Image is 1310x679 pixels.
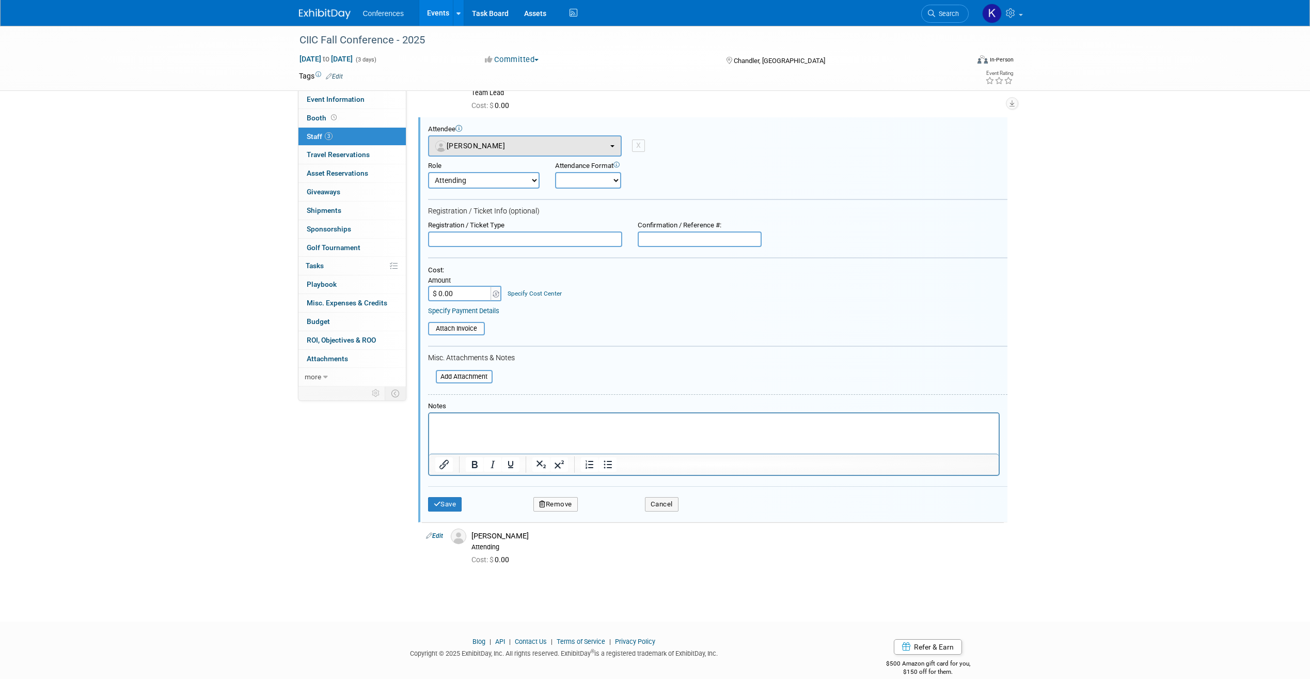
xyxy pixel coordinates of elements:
[355,56,376,63] span: (3 days)
[307,114,339,122] span: Booth
[298,183,406,201] a: Giveaways
[298,128,406,146] a: Staff3
[845,668,1012,676] div: $150 off for them.
[305,373,321,381] span: more
[428,207,1007,216] div: Registration / Ticket Info (optional)
[471,555,513,564] span: 0.00
[977,55,988,64] img: Format-Inperson.png
[581,457,598,472] button: Numbered list
[502,457,519,472] button: Underline
[428,162,540,171] div: Role
[307,336,376,344] span: ROI, Objectives & ROO
[298,202,406,220] a: Shipments
[638,221,762,230] div: Confirmation / Reference #:
[428,266,1007,275] div: Cost:
[555,162,688,171] div: Attendance Format
[298,239,406,257] a: Golf Tournament
[307,317,330,326] span: Budget
[326,73,343,80] a: Edit
[307,243,360,252] span: Golf Tournament
[428,276,503,286] div: Amount
[515,638,547,645] a: Contact Us
[484,457,501,472] button: Italic
[533,497,578,512] button: Remove
[472,638,485,645] a: Blog
[307,95,365,103] span: Event Information
[435,457,453,472] button: Insert/edit link
[451,529,466,544] img: Associate-Profile-5.png
[306,261,324,270] span: Tasks
[508,290,562,297] a: Specify Cost Center
[298,313,406,331] a: Budget
[935,10,959,18] span: Search
[307,299,387,307] span: Misc. Expenses & Credits
[299,71,343,81] td: Tags
[367,387,385,400] td: Personalize Event Tab Strip
[299,54,353,64] span: [DATE] [DATE]
[307,169,368,177] span: Asset Reservations
[298,294,406,312] a: Misc. Expenses & Credits
[471,555,495,564] span: Cost: $
[428,135,622,157] button: [PERSON_NAME]
[307,280,337,288] span: Playbook
[487,638,494,645] span: |
[298,90,406,109] a: Event Information
[428,353,1007,363] div: Misc. Attachments & Notes
[325,132,333,140] span: 3
[428,402,1000,411] div: Notes
[428,125,1007,134] div: Attendee
[307,206,341,214] span: Shipments
[307,132,333,141] span: Staff
[466,457,483,472] button: Bold
[307,188,340,196] span: Giveaways
[607,638,613,645] span: |
[298,368,406,386] a: more
[734,57,825,65] span: Chandler, [GEOGRAPHIC_DATA]
[307,150,370,159] span: Travel Reservations
[471,531,1000,541] div: [PERSON_NAME]
[385,387,406,400] td: Toggle Event Tabs
[471,89,1000,97] div: Team Lead
[307,354,348,363] span: Attachments
[471,101,495,110] span: Cost: $
[471,543,1000,551] div: Attending
[426,532,443,539] a: Edit
[921,5,969,23] a: Search
[298,331,406,349] a: ROI, Objectives & ROO
[298,275,406,294] a: Playbook
[985,71,1013,76] div: Event Rating
[615,638,655,645] a: Privacy Policy
[845,653,1012,676] div: $500 Amazon gift card for you,
[429,413,999,454] iframe: Rich Text Area
[548,638,555,645] span: |
[599,457,617,472] button: Bullet list
[550,457,568,472] button: Superscript
[982,4,1002,23] img: Kelly Vaughn
[329,114,339,121] span: Booth not reserved yet
[428,307,499,315] a: Specify Payment Details
[532,457,550,472] button: Subscript
[908,54,1014,69] div: Event Format
[428,221,622,230] div: Registration / Ticket Type
[296,31,953,50] div: CIIC Fall Conference - 2025
[298,109,406,127] a: Booth
[495,638,505,645] a: API
[298,350,406,368] a: Attachments
[299,646,830,658] div: Copyright © 2025 ExhibitDay, Inc. All rights reserved. ExhibitDay is a registered trademark of Ex...
[298,257,406,275] a: Tasks
[298,220,406,238] a: Sponsorships
[298,164,406,182] a: Asset Reservations
[307,225,351,233] span: Sponsorships
[989,56,1014,64] div: In-Person
[591,649,594,654] sup: ®
[645,497,678,512] button: Cancel
[435,142,506,150] span: [PERSON_NAME]
[298,146,406,164] a: Travel Reservations
[299,9,351,19] img: ExhibitDay
[507,638,513,645] span: |
[471,101,513,110] span: 0.00
[481,54,543,65] button: Committed
[428,497,462,512] button: Save
[632,140,645,152] div: Untag Attendee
